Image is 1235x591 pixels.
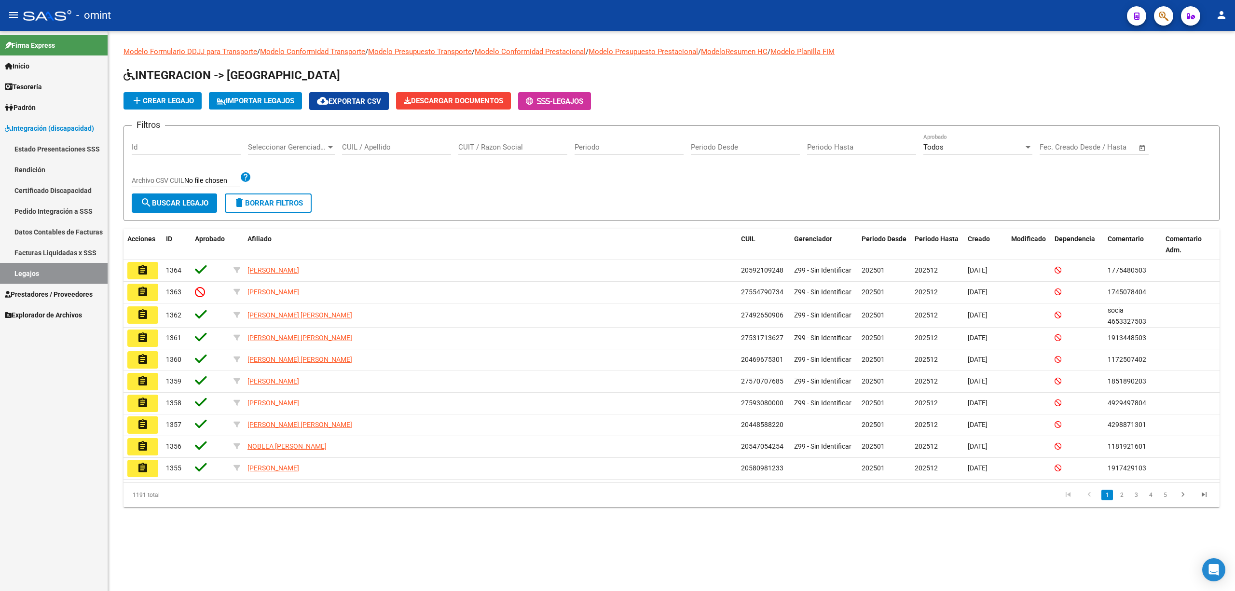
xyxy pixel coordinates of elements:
span: 202501 [862,377,885,385]
datatable-header-cell: CUIL [737,229,790,261]
mat-icon: assignment [137,462,149,474]
span: Periodo Desde [862,235,906,243]
span: Comentario Adm. [1166,235,1202,254]
span: Creado [968,235,990,243]
span: 20547054254 [741,442,783,450]
span: 202512 [915,288,938,296]
span: 202501 [862,311,885,319]
span: Inicio [5,61,29,71]
span: Z99 - Sin Identificar [794,442,851,450]
mat-icon: assignment [137,264,149,276]
span: Crear Legajo [131,96,194,105]
a: 5 [1159,490,1171,500]
span: 202501 [862,334,885,342]
span: 202512 [915,356,938,363]
span: Firma Express [5,40,55,51]
span: Afiliado [247,235,272,243]
span: 1359 [166,377,181,385]
span: 1362 [166,311,181,319]
span: 202512 [915,334,938,342]
input: Fecha inicio [1040,143,1079,151]
span: Acciones [127,235,155,243]
span: Archivo CSV CUIL [132,177,184,184]
span: [DATE] [968,266,988,274]
span: 202501 [862,421,885,428]
a: 1 [1101,490,1113,500]
button: Exportar CSV [309,92,389,110]
span: 1775480503 [1108,266,1146,274]
span: 202501 [862,464,885,472]
span: 202512 [915,421,938,428]
datatable-header-cell: Gerenciador [790,229,858,261]
span: 202501 [862,399,885,407]
a: go to next page [1174,490,1192,500]
span: [DATE] [968,421,988,428]
span: Periodo Hasta [915,235,959,243]
span: IMPORTAR LEGAJOS [217,96,294,105]
span: [DATE] [968,377,988,385]
datatable-header-cell: Modificado [1007,229,1051,261]
datatable-header-cell: Comentario Adm. [1162,229,1220,261]
span: 27593080000 [741,399,783,407]
button: -Legajos [518,92,591,110]
div: Open Intercom Messenger [1202,558,1225,581]
span: 20580981233 [741,464,783,472]
mat-icon: help [240,171,251,183]
datatable-header-cell: Creado [964,229,1007,261]
span: [PERSON_NAME] [247,399,299,407]
span: 1172507402 [1108,356,1146,363]
span: 20469675301 [741,356,783,363]
span: Borrar Filtros [233,199,303,207]
li: page 3 [1129,487,1143,503]
span: 1745078404 [1108,288,1146,296]
span: Z99 - Sin Identificar [794,334,851,342]
mat-icon: add [131,95,143,106]
a: 3 [1130,490,1142,500]
span: 202512 [915,266,938,274]
span: 1358 [166,399,181,407]
span: NOBLEA [PERSON_NAME] [247,442,327,450]
mat-icon: person [1216,9,1227,21]
span: Explorador de Archivos [5,310,82,320]
span: 202512 [915,377,938,385]
mat-icon: assignment [137,332,149,344]
span: 202512 [915,311,938,319]
span: 202501 [862,356,885,363]
a: 2 [1116,490,1127,500]
span: [PERSON_NAME] [PERSON_NAME] [247,356,352,363]
mat-icon: search [140,197,152,208]
a: Modelo Presupuesto Prestacional [589,47,698,56]
span: 20448588220 [741,421,783,428]
mat-icon: assignment [137,354,149,365]
span: [PERSON_NAME] [247,288,299,296]
span: Exportar CSV [317,97,381,106]
a: Modelo Formulario DDJJ para Transporte [123,47,257,56]
button: Crear Legajo [123,92,202,110]
span: [DATE] [968,464,988,472]
span: Z99 - Sin Identificar [794,266,851,274]
span: [DATE] [968,442,988,450]
span: 1355 [166,464,181,472]
mat-icon: menu [8,9,19,21]
datatable-header-cell: Comentario [1104,229,1162,261]
a: Modelo Planilla FIM [770,47,835,56]
span: [PERSON_NAME] [PERSON_NAME] [247,311,352,319]
span: Aprobado [195,235,225,243]
button: Descargar Documentos [396,92,511,110]
span: 1851890203 [1108,377,1146,385]
span: CUIL [741,235,755,243]
button: Open calendar [1137,142,1148,153]
div: 1191 total [123,483,341,507]
li: page 5 [1158,487,1172,503]
span: Integración (discapacidad) [5,123,94,134]
mat-icon: assignment [137,286,149,298]
li: page 2 [1114,487,1129,503]
span: 1913448503 [1108,334,1146,342]
a: Modelo Presupuesto Transporte [368,47,472,56]
span: 202501 [862,266,885,274]
mat-icon: cloud_download [317,95,329,107]
span: [DATE] [968,311,988,319]
span: [DATE] [968,288,988,296]
datatable-header-cell: Periodo Desde [858,229,911,261]
span: Buscar Legajo [140,199,208,207]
